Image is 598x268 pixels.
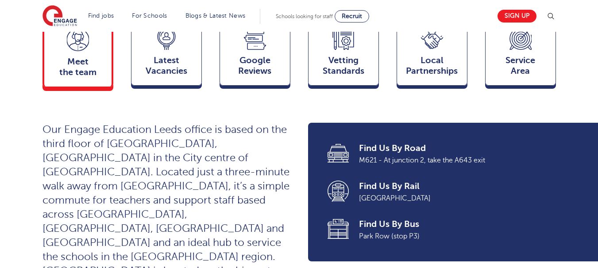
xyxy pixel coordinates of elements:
[359,180,544,193] span: Find Us By Rail
[131,18,202,90] a: LatestVacancies
[42,5,77,27] img: Engage Education
[132,12,167,19] a: For Schools
[335,10,369,23] a: Recruit
[42,18,113,91] a: Meetthe team
[359,155,544,166] span: M621 - At junction 2, take the A643 exit
[308,18,379,90] a: VettingStandards
[276,13,333,19] span: Schools looking for staff
[485,18,556,90] a: ServiceArea
[359,193,544,204] span: [GEOGRAPHIC_DATA]
[359,230,544,242] span: Park Row (stop P3)
[359,142,544,155] span: Find Us By Road
[490,55,551,76] span: Service Area
[359,218,544,230] span: Find Us By Bus
[220,18,290,90] a: GoogleReviews
[498,10,536,23] a: Sign up
[49,57,107,78] span: Meet the team
[185,12,246,19] a: Blogs & Latest News
[397,18,467,90] a: Local Partnerships
[313,55,374,76] span: Vetting Standards
[401,55,463,76] span: Local Partnerships
[136,55,197,76] span: Latest Vacancies
[88,12,114,19] a: Find jobs
[342,13,362,19] span: Recruit
[224,55,285,76] span: Google Reviews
